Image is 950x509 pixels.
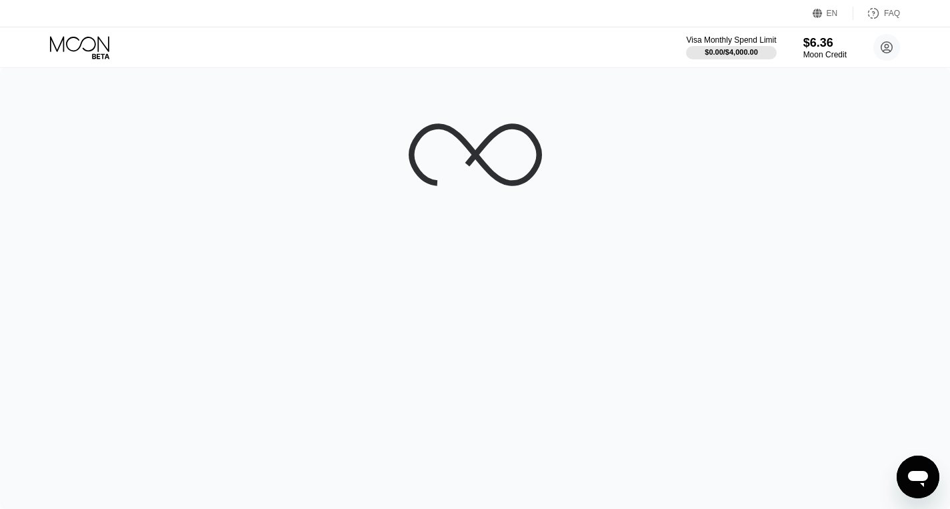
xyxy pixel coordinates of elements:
div: FAQ [884,9,900,18]
div: EN [827,9,838,18]
div: $0.00 / $4,000.00 [705,48,758,56]
div: EN [813,7,853,20]
div: $6.36Moon Credit [803,36,847,59]
div: Visa Monthly Spend Limit [686,35,776,45]
div: Moon Credit [803,50,847,59]
div: Visa Monthly Spend Limit$0.00/$4,000.00 [686,35,776,59]
div: FAQ [853,7,900,20]
iframe: Button to launch messaging window, conversation in progress [897,456,939,498]
div: $6.36 [803,36,847,50]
